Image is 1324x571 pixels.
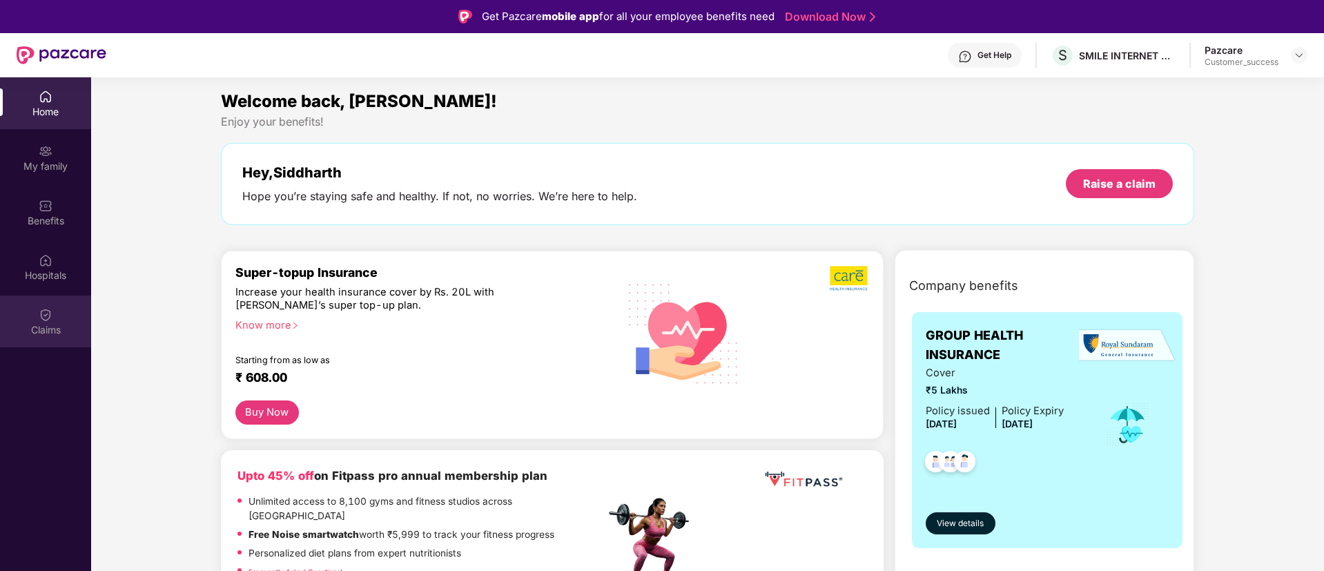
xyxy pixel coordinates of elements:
[1083,176,1156,191] div: Raise a claim
[39,308,52,322] img: svg+xml;base64,PHN2ZyBpZD0iQ2xhaW0iIHhtbG5zPSJodHRwOi8vd3d3LnczLm9yZy8yMDAwL3N2ZyIgd2lkdGg9IjIwIi...
[237,469,547,483] b: on Fitpass pro annual membership plan
[1058,47,1067,64] span: S
[762,467,845,492] img: fppp.png
[977,50,1011,61] div: Get Help
[926,418,957,429] span: [DATE]
[482,8,775,25] div: Get Pazcare for all your employee benefits need
[948,447,982,481] img: svg+xml;base64,PHN2ZyB4bWxucz0iaHR0cDovL3d3dy53My5vcmcvMjAwMC9zdmciIHdpZHRoPSI0OC45NDMiIGhlaWdodD...
[919,447,953,481] img: svg+xml;base64,PHN2ZyB4bWxucz0iaHR0cDovL3d3dy53My5vcmcvMjAwMC9zdmciIHdpZHRoPSI0OC45NDMiIGhlaWdodD...
[830,265,869,291] img: b5dec4f62d2307b9de63beb79f102df3.png
[937,517,984,530] span: View details
[291,322,299,329] span: right
[249,529,359,540] strong: Free Noise smartwatch
[39,144,52,158] img: svg+xml;base64,PHN2ZyB3aWR0aD0iMjAiIGhlaWdodD0iMjAiIHZpZXdCb3g9IjAgMCAyMCAyMCIgZmlsbD0ibm9uZSIgeG...
[458,10,472,23] img: Logo
[1205,43,1278,57] div: Pazcare
[618,266,750,400] img: svg+xml;base64,PHN2ZyB4bWxucz0iaHR0cDovL3d3dy53My5vcmcvMjAwMC9zdmciIHhtbG5zOnhsaW5rPSJodHRwOi8vd3...
[235,355,547,365] div: Starting from as low as
[1002,418,1033,429] span: [DATE]
[1294,50,1305,61] img: svg+xml;base64,PHN2ZyBpZD0iRHJvcGRvd24tMzJ4MzIiIHhtbG5zPSJodHRwOi8vd3d3LnczLm9yZy8yMDAwL3N2ZyIgd2...
[39,199,52,213] img: svg+xml;base64,PHN2ZyBpZD0iQmVuZWZpdHMiIHhtbG5zPSJodHRwOi8vd3d3LnczLm9yZy8yMDAwL3N2ZyIgd2lkdGg9Ij...
[249,528,554,543] p: worth ₹5,999 to track your fitness progress
[933,447,967,481] img: svg+xml;base64,PHN2ZyB4bWxucz0iaHR0cDovL3d3dy53My5vcmcvMjAwMC9zdmciIHdpZHRoPSI0OC45MTUiIGhlaWdodD...
[1002,403,1064,419] div: Policy Expiry
[542,10,599,23] strong: mobile app
[242,164,637,181] div: Hey, Siddharth
[909,276,1018,296] span: Company benefits
[235,265,605,280] div: Super-topup Insurance
[926,403,990,419] div: Policy issued
[235,286,545,313] div: Increase your health insurance cover by Rs. 20L with [PERSON_NAME]’s super top-up plan.
[1205,57,1278,68] div: Customer_success
[870,10,875,24] img: Stroke
[1079,49,1176,62] div: SMILE INTERNET TECHNOLOGIES PRIVATE LIMITED
[237,469,314,483] b: Upto 45% off
[958,50,972,64] img: svg+xml;base64,PHN2ZyBpZD0iSGVscC0zMngzMiIgeG1sbnM9Imh0dHA6Ly93d3cudzMub3JnLzIwMDAvc3ZnIiB3aWR0aD...
[926,383,1064,398] span: ₹5 Lakhs
[221,91,497,111] span: Welcome back, [PERSON_NAME]!
[1079,329,1176,362] img: insurerLogo
[221,115,1195,129] div: Enjoy your benefits!
[39,90,52,104] img: svg+xml;base64,PHN2ZyBpZD0iSG9tZSIgeG1sbnM9Imh0dHA6Ly93d3cudzMub3JnLzIwMDAvc3ZnIiB3aWR0aD0iMjAiIG...
[242,189,637,204] div: Hope you’re staying safe and healthy. If not, no worries. We’re here to help.
[249,494,605,524] p: Unlimited access to 8,100 gyms and fitness studios across [GEOGRAPHIC_DATA]
[235,319,597,329] div: Know more
[926,326,1087,365] span: GROUP HEALTH INSURANCE
[926,512,995,534] button: View details
[17,46,106,64] img: New Pazcare Logo
[235,400,299,425] button: Buy Now
[249,546,461,561] p: Personalized diet plans from expert nutritionists
[235,370,592,387] div: ₹ 608.00
[1105,402,1150,447] img: icon
[926,365,1064,381] span: Cover
[785,10,871,24] a: Download Now
[39,253,52,267] img: svg+xml;base64,PHN2ZyBpZD0iSG9zcGl0YWxzIiB4bWxucz0iaHR0cDovL3d3dy53My5vcmcvMjAwMC9zdmciIHdpZHRoPS...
